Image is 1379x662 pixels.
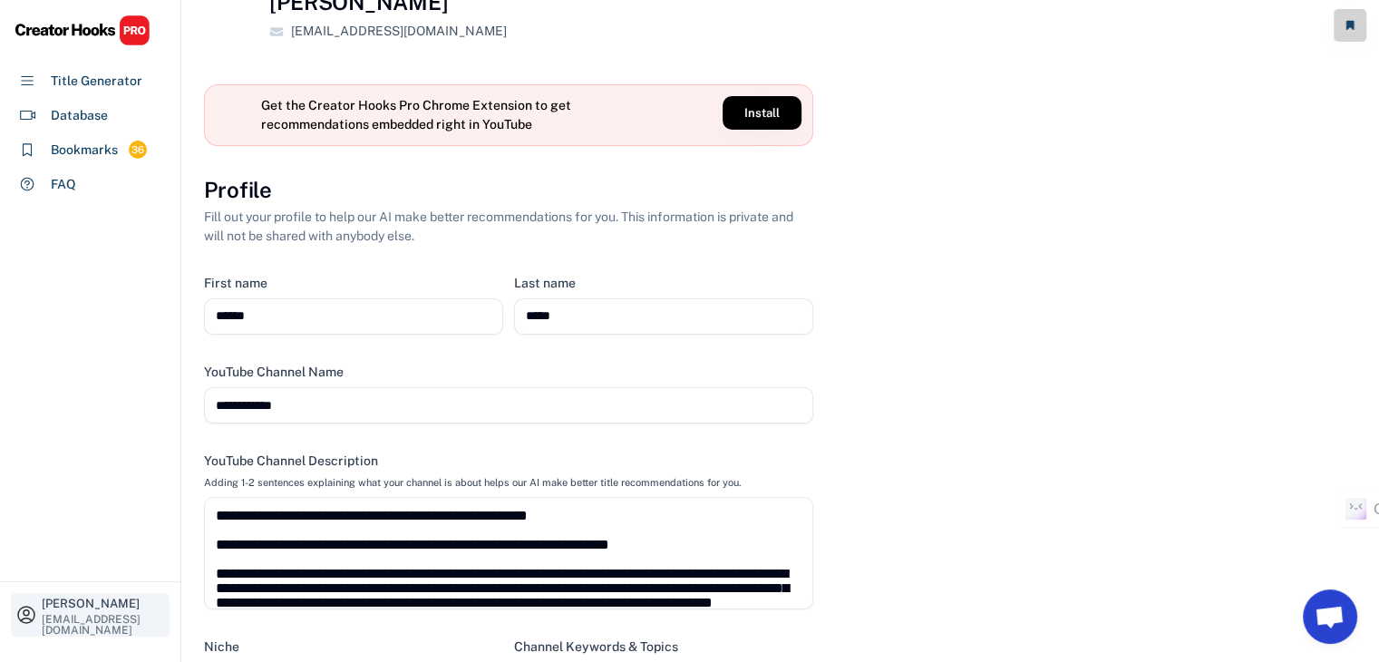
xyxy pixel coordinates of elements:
[216,102,252,128] img: yH5BAEAAAAALAAAAAABAAEAAAIBRAA7
[1303,589,1357,644] a: Open chat
[291,22,507,41] div: [EMAIL_ADDRESS][DOMAIN_NAME]
[51,175,76,194] div: FAQ
[204,476,741,489] div: Adding 1-2 sentences explaining what your channel is about helps our AI make better title recomme...
[42,614,165,636] div: [EMAIL_ADDRESS][DOMAIN_NAME]
[129,142,147,158] div: 36
[51,141,118,160] div: Bookmarks
[42,598,165,609] div: [PERSON_NAME]
[723,96,801,130] button: Install
[51,72,142,91] div: Title Generator
[15,15,151,46] img: CHPRO%20Logo.svg
[204,275,267,291] div: First name
[204,175,272,206] h3: Profile
[51,106,108,125] div: Database
[204,453,378,469] div: YouTube Channel Description
[514,638,678,655] div: Channel Keywords & Topics
[204,364,344,380] div: YouTube Channel Name
[261,96,578,134] div: Get the Creator Hooks Pro Chrome Extension to get recommendations embedded right in YouTube
[204,638,239,655] div: Niche
[204,208,813,246] div: Fill out your profile to help our AI make better recommendations for you. This information is pri...
[514,275,576,291] div: Last name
